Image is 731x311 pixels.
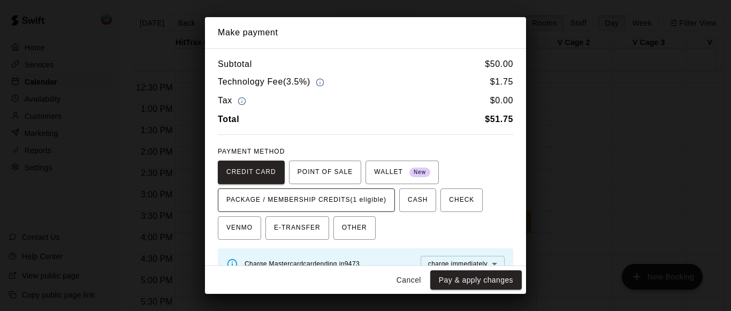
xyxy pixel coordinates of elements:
span: CASH [408,192,428,209]
span: CREDIT CARD [226,164,276,181]
span: charge immediately [428,260,488,268]
span: Charge Mastercard card ending in 9473 [245,260,360,268]
button: CASH [399,188,436,212]
span: E-TRANSFER [274,219,321,237]
h6: $ 1.75 [490,75,513,89]
button: VENMO [218,216,261,240]
button: CREDIT CARD [218,161,285,184]
span: VENMO [226,219,253,237]
b: Total [218,115,239,124]
button: E-TRANSFER [265,216,329,240]
button: Cancel [392,270,426,290]
button: POINT OF SALE [289,161,361,184]
button: CHECK [440,188,483,212]
span: CHECK [449,192,474,209]
button: Pay & apply changes [430,270,522,290]
span: WALLET [374,164,430,181]
h6: Subtotal [218,57,252,71]
span: PAYMENT METHOD [218,148,285,155]
b: $ 51.75 [485,115,513,124]
h6: $ 50.00 [485,57,513,71]
button: WALLET New [365,161,439,184]
button: PACKAGE / MEMBERSHIP CREDITS(1 eligible) [218,188,395,212]
h2: Make payment [205,17,526,48]
h6: Tax [218,94,249,108]
h6: $ 0.00 [490,94,513,108]
span: PACKAGE / MEMBERSHIP CREDITS (1 eligible) [226,192,386,209]
h6: Technology Fee ( 3.5% ) [218,75,327,89]
button: OTHER [333,216,376,240]
span: New [409,165,430,180]
span: POINT OF SALE [298,164,353,181]
span: OTHER [342,219,367,237]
